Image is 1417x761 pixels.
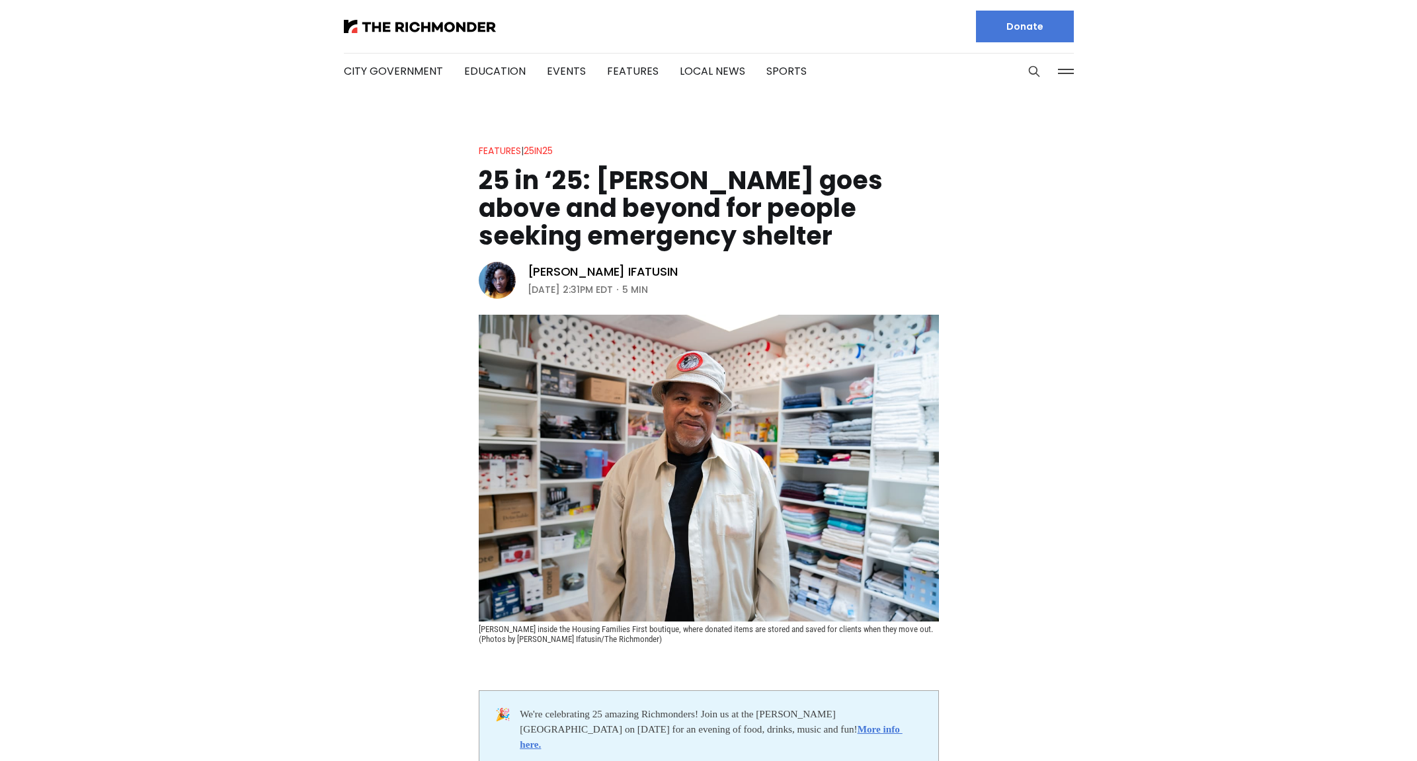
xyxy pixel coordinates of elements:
[479,167,939,250] h1: 25 in ‘25: [PERSON_NAME] goes above and beyond for people seeking emergency shelter
[622,282,648,298] span: 5 min
[464,63,526,79] a: Education
[976,11,1074,42] a: Donate
[344,63,443,79] a: City Government
[528,282,613,298] time: [DATE] 2:31PM EDT
[520,723,903,750] a: More info here.
[479,624,935,644] span: [PERSON_NAME] inside the Housing Families First boutique, where donated items are stored and save...
[479,315,939,621] img: 25 in ‘25: Rodney Hopkins goes above and beyond for people seeking emergency shelter
[680,63,745,79] a: Local News
[766,63,807,79] a: Sports
[528,264,678,280] a: [PERSON_NAME] Ifatusin
[547,63,586,79] a: Events
[495,707,520,752] div: 🎉
[479,262,516,299] img: Victoria A. Ifatusin
[1024,61,1044,81] button: Search this site
[479,144,521,157] a: Features
[524,144,553,157] a: 25in25
[344,20,496,33] img: The Richmonder
[479,143,553,159] div: |
[607,63,659,79] a: Features
[520,707,922,752] div: We're celebrating 25 amazing Richmonders! Join us at the [PERSON_NAME][GEOGRAPHIC_DATA] on [DATE]...
[1305,696,1417,761] iframe: portal-trigger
